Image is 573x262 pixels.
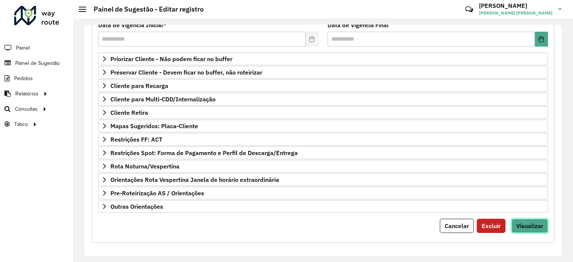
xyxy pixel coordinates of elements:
[110,136,162,142] span: Restrições FF: ACT
[98,66,548,79] a: Preservar Cliente - Devem ficar no buffer, não roteirizar
[479,10,552,16] span: [PERSON_NAME] [PERSON_NAME]
[110,190,204,196] span: Pre-Roteirização AS / Orientações
[15,105,38,113] span: Consultas
[110,96,216,102] span: Cliente para Multi-CDD/Internalização
[14,120,28,128] span: Tático
[110,83,168,89] span: Cliente para Recarga
[440,219,474,233] button: Cancelar
[110,110,148,116] span: Cliente Retira
[86,5,204,13] h2: Painel de Sugestão - Editar registro
[482,222,501,230] span: Excluir
[110,56,232,62] span: Priorizar Cliente - Não podem ficar no buffer
[15,90,38,98] span: Relatórios
[98,20,166,29] label: Data de Vigência Inicial
[328,20,389,29] label: Data de Vigência Final
[479,2,552,9] h3: [PERSON_NAME]
[14,75,33,82] span: Pedidos
[98,79,548,92] a: Cliente para Recarga
[98,173,548,186] a: Orientações Rota Vespertina Janela de horário extraordinária
[110,150,298,156] span: Restrições Spot: Forma de Pagamento e Perfil de Descarga/Entrega
[516,222,543,230] span: Visualizar
[98,160,548,173] a: Rota Noturna/Vespertina
[98,146,548,159] a: Restrições Spot: Forma de Pagamento e Perfil de Descarga/Entrega
[98,200,548,213] a: Outras Orientações
[110,163,179,169] span: Rota Noturna/Vespertina
[98,106,548,119] a: Cliente Retira
[110,69,262,75] span: Preservar Cliente - Devem ficar no buffer, não roteirizar
[98,93,548,105] a: Cliente para Multi-CDD/Internalização
[477,219,505,233] button: Excluir
[98,133,548,146] a: Restrições FF: ACT
[110,177,279,183] span: Orientações Rota Vespertina Janela de horário extraordinária
[110,123,198,129] span: Mapas Sugeridos: Placa-Cliente
[15,59,60,67] span: Painel de Sugestão
[98,187,548,199] a: Pre-Roteirização AS / Orientações
[445,222,469,230] span: Cancelar
[98,120,548,132] a: Mapas Sugeridos: Placa-Cliente
[511,219,548,233] button: Visualizar
[110,203,163,209] span: Outras Orientações
[16,44,30,52] span: Painel
[461,1,477,18] a: Contato Rápido
[98,53,548,65] a: Priorizar Cliente - Não podem ficar no buffer
[535,32,548,47] button: Choose Date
